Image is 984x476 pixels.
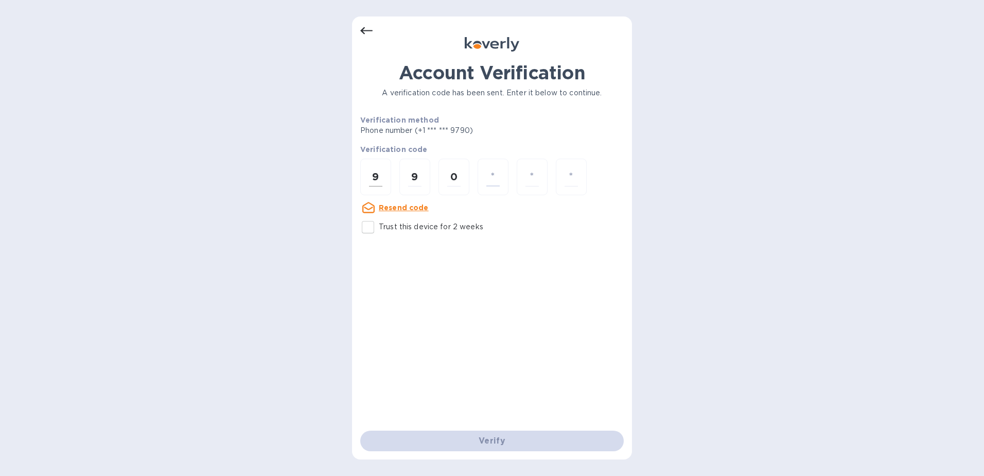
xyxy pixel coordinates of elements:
p: A verification code has been sent. Enter it below to continue. [360,88,624,98]
p: Phone number (+1 *** *** 9790) [360,125,552,136]
h1: Account Verification [360,62,624,83]
p: Verification code [360,144,624,155]
p: Trust this device for 2 weeks [379,222,483,232]
b: Verification method [360,116,439,124]
u: Resend code [379,203,429,212]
